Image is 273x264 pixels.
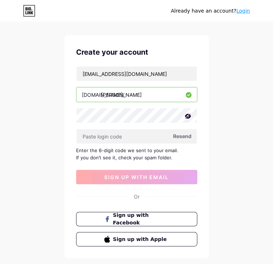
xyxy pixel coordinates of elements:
input: Email [76,67,197,81]
span: Resend [173,132,191,140]
input: username [76,87,197,102]
span: Sign up with Facebook [113,211,169,227]
span: sign up with email [104,174,169,180]
span: Sign up with Apple [113,236,169,243]
input: Paste login code [76,129,197,144]
button: Sign up with Facebook [76,212,197,226]
div: Create your account [76,47,197,58]
div: Already have an account? [171,7,250,15]
a: Login [236,8,250,14]
div: [DOMAIN_NAME]/ [82,91,124,99]
button: Sign up with Apple [76,232,197,246]
div: Enter the 6-digit code we sent to your email. If you don’t see it, check your spam folder. [76,147,197,161]
button: sign up with email [76,170,197,184]
div: Or [134,193,140,200]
